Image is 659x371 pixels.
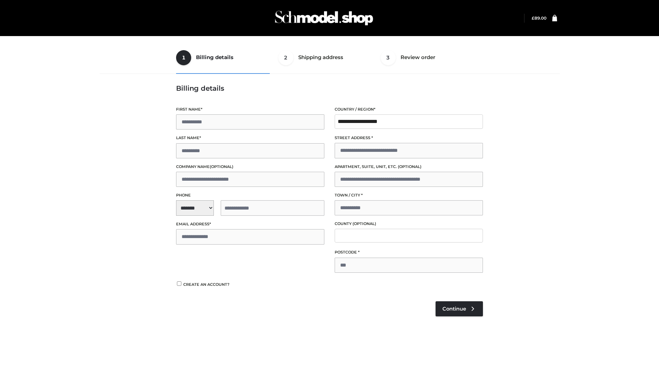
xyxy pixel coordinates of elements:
[436,301,483,316] a: Continue
[532,15,546,21] a: £89.00
[176,221,324,227] label: Email address
[398,164,421,169] span: (optional)
[176,164,324,170] label: Company name
[176,281,182,286] input: Create an account?
[176,84,483,92] h3: Billing details
[532,15,534,21] span: £
[335,249,483,256] label: Postcode
[352,221,376,226] span: (optional)
[335,221,483,227] label: County
[335,135,483,141] label: Street address
[442,306,466,312] span: Continue
[176,192,324,199] label: Phone
[176,135,324,141] label: Last name
[176,106,324,113] label: First name
[335,106,483,113] label: Country / Region
[273,4,375,32] img: Schmodel Admin 964
[335,192,483,199] label: Town / City
[183,282,230,287] span: Create an account?
[335,164,483,170] label: Apartment, suite, unit, etc.
[210,164,233,169] span: (optional)
[532,15,546,21] bdi: 89.00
